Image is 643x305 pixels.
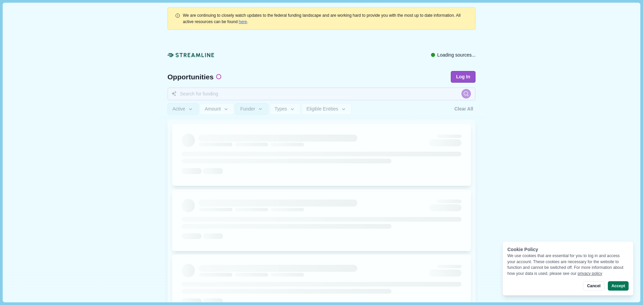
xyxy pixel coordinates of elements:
div: . [183,12,468,25]
span: Amount [205,106,221,112]
span: Eligible Entities [306,106,338,112]
span: Active [172,106,185,112]
a: privacy policy [578,271,602,276]
div: We use cookies that are essential for you to log in and access your account. These cookies are ne... [507,253,629,277]
span: Funder [240,106,255,112]
button: Accept [608,281,629,291]
button: Log In [451,71,476,83]
button: Cancel [583,281,604,291]
span: Opportunities [167,73,214,80]
button: Types [270,103,300,115]
a: here [239,19,247,24]
input: Search for funding [167,87,476,100]
span: Cookie Policy [507,247,538,252]
button: Amount [200,103,234,115]
span: We are continuing to closely watch updates to the federal funding landscape and are working hard ... [183,13,460,24]
button: Clear All [452,103,476,115]
span: Types [275,106,287,112]
button: Eligible Entities [301,103,351,115]
button: Funder [235,103,268,115]
span: Loading sources... [437,52,476,59]
button: Active [167,103,199,115]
